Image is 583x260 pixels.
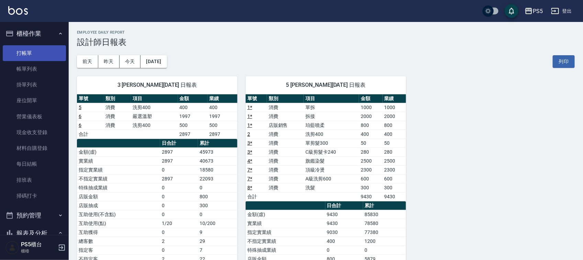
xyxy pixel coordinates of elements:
a: 2 [247,131,250,137]
td: 2500 [359,156,382,165]
td: 0 [160,192,198,201]
td: 800 [198,192,237,201]
td: 2300 [359,165,382,174]
td: 消費 [104,112,131,121]
td: 0 [160,228,198,237]
td: 1997 [178,112,208,121]
td: 0 [198,210,237,219]
td: 1000 [359,103,382,112]
td: 單拆 [304,103,359,112]
td: 400 [178,103,208,112]
td: 10/200 [198,219,237,228]
td: 洗剪400 [131,121,178,130]
table: a dense table [246,94,406,201]
td: 消費 [267,174,304,183]
td: 40673 [198,156,237,165]
td: 800 [359,121,382,130]
button: 預約管理 [3,206,66,224]
td: 0 [160,246,198,255]
td: 400 [208,103,237,112]
td: 消費 [267,147,304,156]
button: 登出 [548,5,575,17]
td: 0 [160,165,198,174]
button: 櫃檯作業 [3,25,66,43]
td: 9430 [325,219,363,228]
td: 9430 [325,210,363,219]
td: 9430 [383,192,406,201]
a: 5 [79,105,81,110]
td: 0 [198,183,237,192]
td: 400 [325,237,363,246]
td: 頂級冷燙 [304,165,359,174]
td: 旗鑑染髮 [304,156,359,165]
td: 互助獲得 [77,228,160,237]
td: 店販抽成 [77,201,160,210]
th: 金額 [359,94,382,103]
td: 指定客 [77,246,160,255]
span: 3 [PERSON_NAME][DATE] 日報表 [85,82,229,88]
td: 50 [359,139,382,147]
th: 業績 [383,94,406,103]
a: 座位開單 [3,93,66,108]
th: 項目 [304,94,359,103]
td: 2897 [160,147,198,156]
td: 拆接 [304,112,359,121]
td: 78580 [363,219,406,228]
td: 85830 [363,210,406,219]
a: 掛單列表 [3,77,66,93]
td: 消費 [267,112,304,121]
a: 帳單列表 [3,61,66,77]
td: 2 [160,237,198,246]
td: 2300 [383,165,406,174]
td: 0 [325,246,363,255]
th: 累計 [198,139,237,148]
td: 實業績 [77,156,160,165]
td: A級洗剪600 [304,174,359,183]
td: 消費 [104,103,131,112]
td: 2897 [208,130,237,139]
td: 合計 [77,130,104,139]
td: C級剪髮卡240 [304,147,359,156]
td: 280 [383,147,406,156]
td: 0 [160,201,198,210]
td: 77380 [363,228,406,237]
td: 2897 [160,174,198,183]
td: 不指定實業績 [77,174,160,183]
th: 日合計 [325,201,363,210]
th: 單號 [246,94,267,103]
table: a dense table [77,94,237,139]
th: 業績 [208,94,237,103]
td: 1/20 [160,219,198,228]
td: 600 [383,174,406,183]
td: 總客數 [77,237,160,246]
button: PS5 [522,4,546,18]
th: 類別 [104,94,131,103]
td: 2897 [160,156,198,165]
td: 嚴選溫塑 [131,112,178,121]
button: 列印 [553,55,575,68]
td: 指定實業績 [77,165,160,174]
td: 消費 [267,103,304,112]
td: 2897 [178,130,208,139]
td: 合計 [246,192,267,201]
td: 珀藍噴柔 [304,121,359,130]
td: 300 [359,183,382,192]
td: 300 [383,183,406,192]
th: 金額 [178,94,208,103]
td: 2500 [383,156,406,165]
button: 昨天 [98,55,120,68]
td: 單剪髮300 [304,139,359,147]
a: 每日結帳 [3,156,66,172]
td: 消費 [267,130,304,139]
td: 500 [178,121,208,130]
td: 指定實業績 [246,228,325,237]
td: 800 [383,121,406,130]
td: 29 [198,237,237,246]
td: 400 [359,130,382,139]
button: 前天 [77,55,98,68]
h3: 設計師日報表 [77,37,575,47]
a: 打帳單 [3,45,66,61]
td: 實業績 [246,219,325,228]
td: 店販銷售 [267,121,304,130]
a: 6 [79,122,81,128]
